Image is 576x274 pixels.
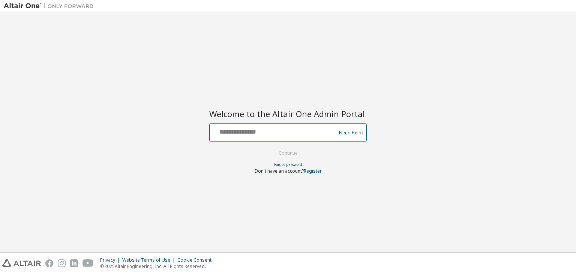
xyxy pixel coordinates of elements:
[45,259,53,267] img: facebook.svg
[274,162,302,167] a: Forgot password
[70,259,78,267] img: linkedin.svg
[100,257,122,263] div: Privacy
[304,168,322,174] a: Register
[339,132,363,133] a: Need Help?
[4,2,97,10] img: Altair One
[209,108,367,119] h2: Welcome to the Altair One Admin Portal
[122,257,177,263] div: Website Terms of Use
[255,168,304,174] span: Don't have an account?
[100,263,216,269] p: © 2025 Altair Engineering, Inc. All Rights Reserved.
[177,257,216,263] div: Cookie Consent
[58,259,66,267] img: instagram.svg
[2,259,41,267] img: altair_logo.svg
[82,259,93,267] img: youtube.svg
